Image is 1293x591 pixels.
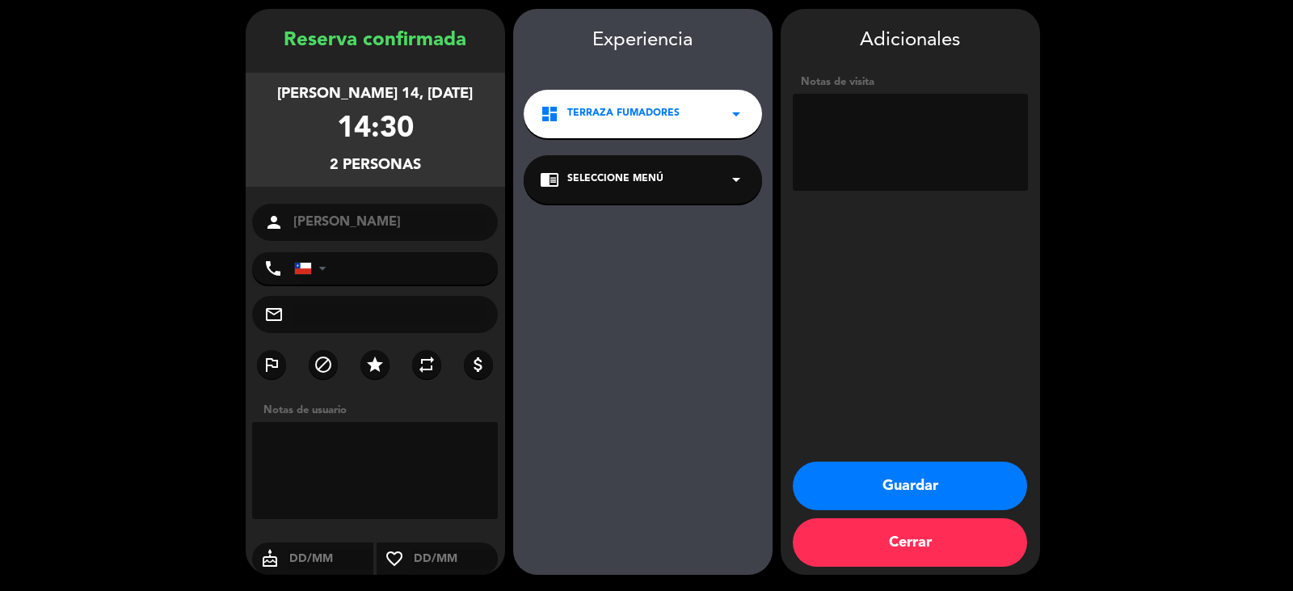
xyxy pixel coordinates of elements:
[377,549,412,568] i: favorite_border
[252,549,288,568] i: cake
[295,253,332,284] div: Chile: +56
[365,355,385,374] i: star
[246,25,505,57] div: Reserva confirmada
[793,462,1027,510] button: Guardar
[288,549,374,569] input: DD/MM
[264,305,284,324] i: mail_outline
[567,106,680,122] span: Terraza Fumadores
[263,259,283,278] i: phone
[277,82,473,106] div: [PERSON_NAME] 14, [DATE]
[417,355,436,374] i: repeat
[513,25,773,57] div: Experiencia
[567,171,663,188] span: Seleccione Menú
[262,355,281,374] i: outlined_flag
[540,104,559,124] i: dashboard
[412,549,499,569] input: DD/MM
[793,25,1028,57] div: Adicionales
[727,104,746,124] i: arrow_drop_down
[469,355,488,374] i: attach_money
[337,106,414,154] div: 14:30
[793,74,1028,91] div: Notas de visita
[793,518,1027,567] button: Cerrar
[727,170,746,189] i: arrow_drop_down
[255,402,505,419] div: Notas de usuario
[264,213,284,232] i: person
[540,170,559,189] i: chrome_reader_mode
[330,154,421,177] div: 2 personas
[314,355,333,374] i: block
